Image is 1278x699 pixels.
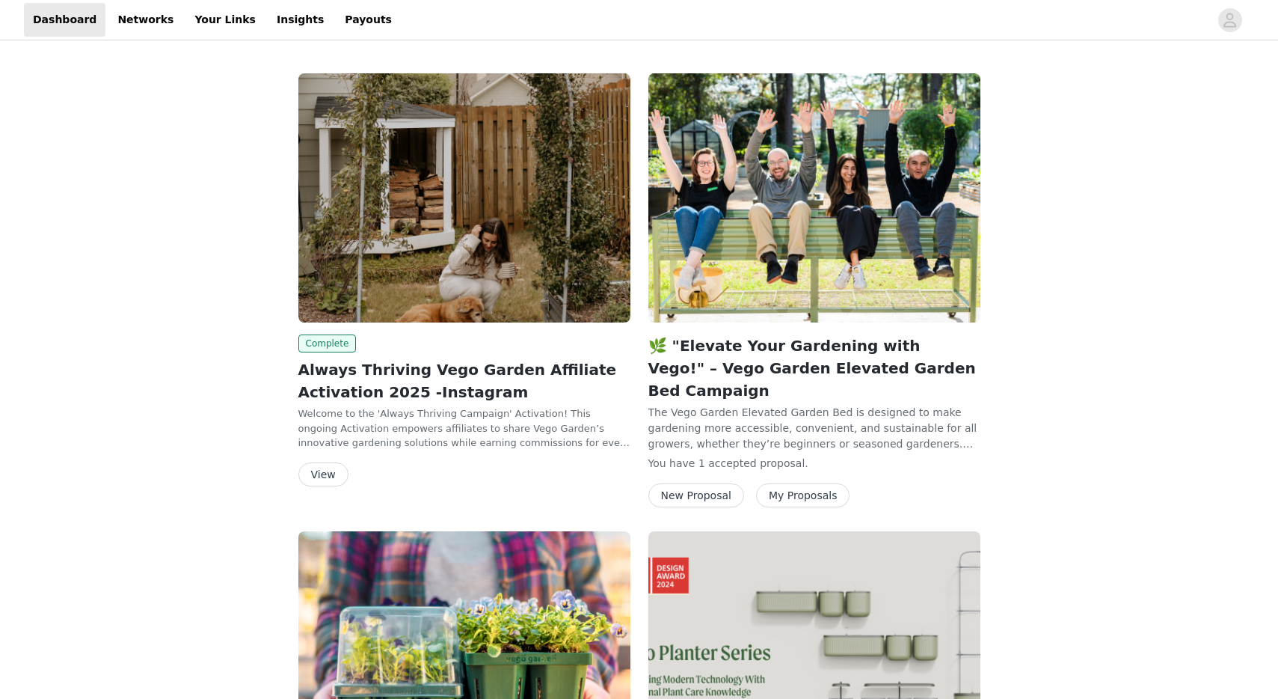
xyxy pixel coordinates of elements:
[756,483,850,507] button: My Proposals
[298,335,357,352] span: Complete
[298,406,630,451] p: Welcome to the 'Always Thriving Campaign' Activation! This ongoing Activation empowers affiliates...
[648,335,980,402] h2: 🌿 "Elevate Your Gardening with Vego!" – Vego Garden Elevated Garden Bed Campaign
[268,3,333,37] a: Insights
[1223,8,1237,32] div: avatar
[648,73,980,323] img: Vego Garden
[648,456,980,471] p: You have 1 accepted proposal .
[298,358,630,403] h2: Always Thriving Vego Garden Affiliate Activation 2025 -Instagram
[298,463,348,486] button: View
[298,73,630,323] img: Vego Garden
[298,469,348,480] a: View
[336,3,401,37] a: Payouts
[648,405,980,450] p: The Vego Garden Elevated Garden Bed is designed to make gardening more accessible, convenient, an...
[108,3,182,37] a: Networks
[648,483,744,507] button: New Proposal
[24,3,105,37] a: Dashboard
[185,3,265,37] a: Your Links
